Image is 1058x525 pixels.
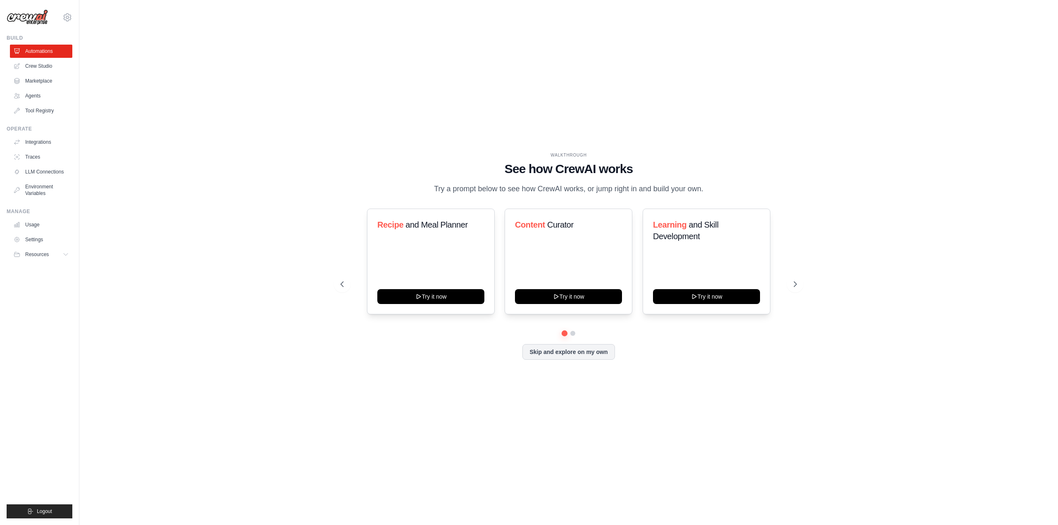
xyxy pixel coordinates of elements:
span: and Skill Development [653,220,718,241]
span: and Meal Planner [405,220,467,229]
a: Usage [10,218,72,231]
a: Environment Variables [10,180,72,200]
span: Learning [653,220,686,229]
p: Try a prompt below to see how CrewAI works, or jump right in and build your own. [430,183,708,195]
span: Resources [25,251,49,258]
div: Build [7,35,72,41]
a: Automations [10,45,72,58]
span: Content [515,220,545,229]
h1: See how CrewAI works [341,162,797,176]
a: Agents [10,89,72,102]
div: Manage [7,208,72,215]
a: Tool Registry [10,104,72,117]
a: Marketplace [10,74,72,88]
a: LLM Connections [10,165,72,178]
div: Operate [7,126,72,132]
a: Settings [10,233,72,246]
div: WALKTHROUGH [341,152,797,158]
button: Skip and explore on my own [522,344,615,360]
span: Logout [37,508,52,515]
a: Integrations [10,135,72,149]
button: Logout [7,504,72,518]
a: Crew Studio [10,59,72,73]
span: Curator [547,220,574,229]
button: Try it now [515,289,622,304]
img: Logo [7,10,48,25]
a: Traces [10,150,72,164]
button: Try it now [377,289,484,304]
button: Resources [10,248,72,261]
span: Recipe [377,220,403,229]
button: Try it now [653,289,760,304]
